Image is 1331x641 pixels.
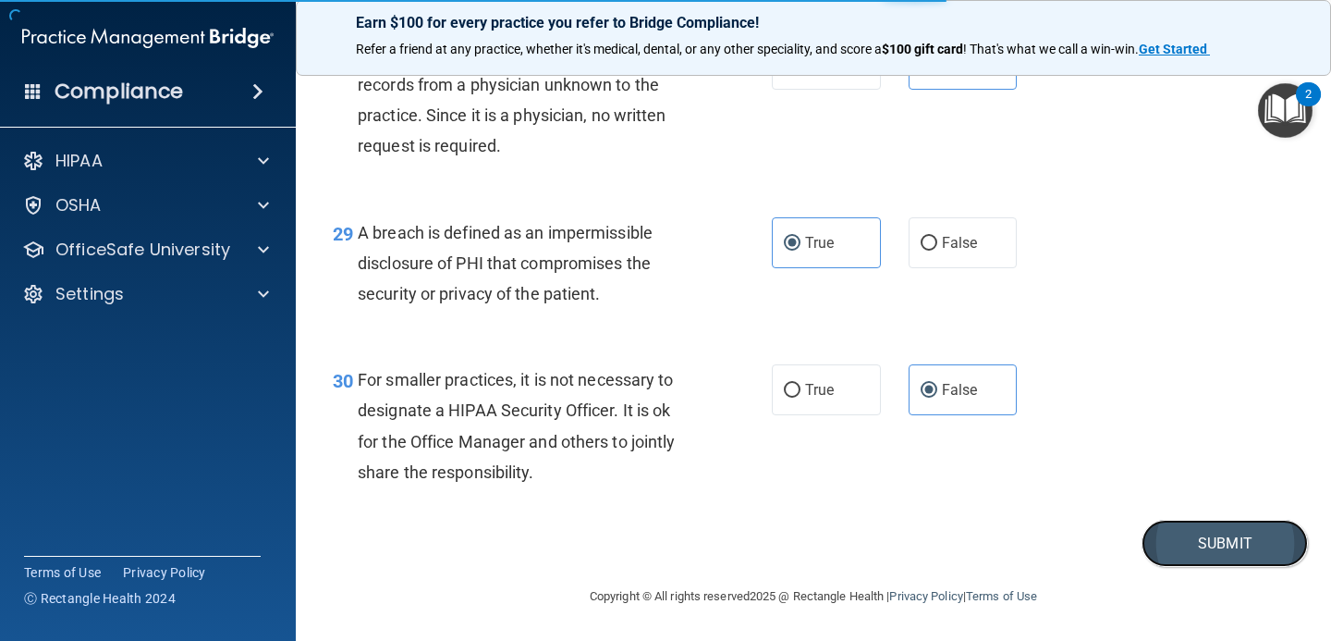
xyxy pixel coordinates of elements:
span: False [942,381,978,399]
input: False [921,237,937,251]
a: OfficeSafe University [22,239,269,261]
strong: $100 gift card [882,42,963,56]
a: Get Started [1139,42,1210,56]
span: True [805,234,834,252]
span: Refer a friend at any practice, whether it's medical, dental, or any other speciality, and score a [356,42,882,56]
button: Submit [1142,520,1308,567]
strong: Get Started [1139,42,1207,56]
span: False [942,234,978,252]
a: Privacy Policy [889,589,962,603]
p: Settings [55,283,124,305]
span: Ⓒ Rectangle Health 2024 [24,589,176,608]
h4: Compliance [55,79,183,105]
span: ! That's what we call a win-win. [963,42,1139,56]
p: OSHA [55,194,102,216]
input: False [921,384,937,398]
p: HIPAA [55,150,103,172]
button: Open Resource Center, 2 new notifications [1258,83,1313,138]
span: For smaller practices, it is not necessary to designate a HIPAA Security Officer. It is ok for th... [358,370,675,482]
div: 2 [1305,94,1312,118]
input: True [784,384,800,398]
p: Earn $100 for every practice you refer to Bridge Compliance! [356,14,1271,31]
a: HIPAA [22,150,269,172]
a: Settings [22,283,269,305]
a: Terms of Use [24,563,101,582]
img: PMB logo [22,19,274,56]
span: A breach is defined as an impermissible disclosure of PHI that compromises the security or privac... [358,223,653,303]
input: True [784,237,800,251]
a: OSHA [22,194,269,216]
a: Privacy Policy [123,563,206,582]
div: Copyright © All rights reserved 2025 @ Rectangle Health | | [476,567,1151,626]
p: OfficeSafe University [55,239,230,261]
span: True [805,381,834,399]
a: Terms of Use [966,589,1037,603]
span: 30 [333,370,353,392]
span: 29 [333,223,353,245]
